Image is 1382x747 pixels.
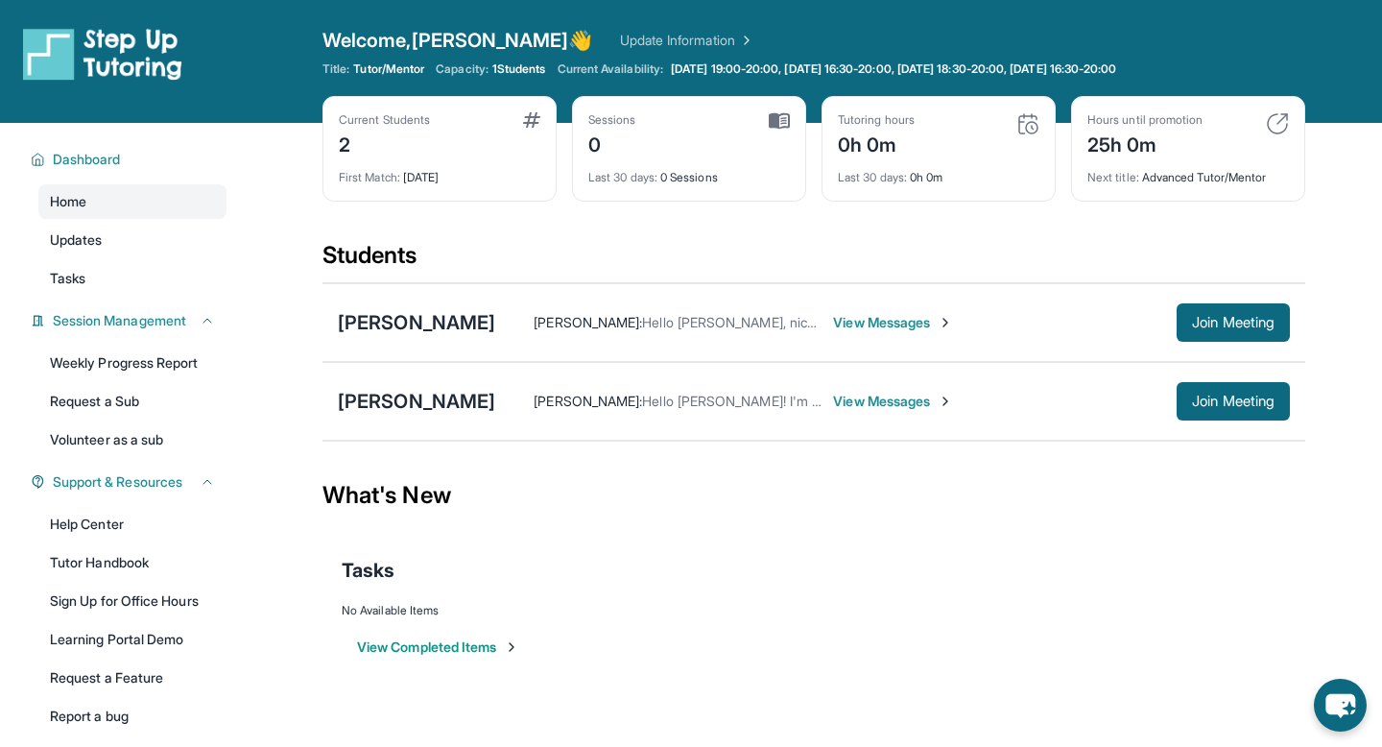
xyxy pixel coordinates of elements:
span: [PERSON_NAME] : [534,314,642,330]
img: card [1016,112,1039,135]
a: [DATE] 19:00-20:00, [DATE] 16:30-20:00, [DATE] 18:30-20:00, [DATE] 16:30-20:00 [667,61,1120,77]
span: 1 Students [492,61,546,77]
span: Capacity: [436,61,488,77]
img: logo [23,27,182,81]
span: [DATE] 19:00-20:00, [DATE] 16:30-20:00, [DATE] 18:30-20:00, [DATE] 16:30-20:00 [671,61,1116,77]
span: Join Meeting [1192,396,1275,407]
div: Current Students [339,112,430,128]
span: [PERSON_NAME] : [534,393,642,409]
span: Home [50,192,86,211]
div: 25h 0m [1087,128,1203,158]
span: Session Management [53,311,186,330]
img: Chevron-Right [938,394,953,409]
button: Dashboard [45,150,215,169]
span: View Messages [833,392,953,411]
div: What's New [322,453,1305,538]
a: Update Information [620,31,754,50]
span: Welcome, [PERSON_NAME] 👋 [322,27,593,54]
a: Updates [38,223,226,257]
button: chat-button [1314,679,1367,732]
div: 0h 0m [838,158,1039,185]
div: 2 [339,128,430,158]
div: 0h 0m [838,128,915,158]
a: Tutor Handbook [38,545,226,580]
span: Support & Resources [53,472,182,492]
img: Chevron Right [735,31,754,50]
div: No Available Items [342,603,1286,618]
span: View Messages [833,313,953,332]
div: Students [322,240,1305,282]
a: Volunteer as a sub [38,422,226,457]
span: First Match : [339,170,400,184]
a: Weekly Progress Report [38,346,226,380]
div: 0 Sessions [588,158,790,185]
span: Tutor/Mentor [353,61,424,77]
span: Join Meeting [1192,317,1275,328]
button: Support & Resources [45,472,215,492]
div: [PERSON_NAME] [338,309,495,336]
button: Join Meeting [1177,382,1290,421]
img: card [523,112,540,128]
a: Sign Up for Office Hours [38,584,226,618]
button: Session Management [45,311,215,330]
span: Tasks [50,269,85,288]
button: Join Meeting [1177,303,1290,342]
a: Request a Sub [38,384,226,419]
span: Dashboard [53,150,121,169]
div: [PERSON_NAME] [338,388,495,415]
span: Last 30 days : [838,170,907,184]
span: Tasks [342,557,394,584]
a: Tasks [38,261,226,296]
div: Advanced Tutor/Mentor [1087,158,1289,185]
span: Current Availability: [558,61,663,77]
div: Hours until promotion [1087,112,1203,128]
a: Home [38,184,226,219]
img: card [1266,112,1289,135]
div: Sessions [588,112,636,128]
span: Title: [322,61,349,77]
a: Report a bug [38,699,226,734]
span: Updates [50,230,103,250]
button: View Completed Items [357,638,519,657]
img: card [769,112,790,130]
a: Request a Feature [38,661,226,695]
span: Next title : [1087,170,1139,184]
div: Tutoring hours [838,112,915,128]
span: Last 30 days : [588,170,657,184]
img: Chevron-Right [938,315,953,330]
div: [DATE] [339,158,540,185]
a: Help Center [38,507,226,542]
a: Learning Portal Demo [38,622,226,657]
div: 0 [588,128,636,158]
